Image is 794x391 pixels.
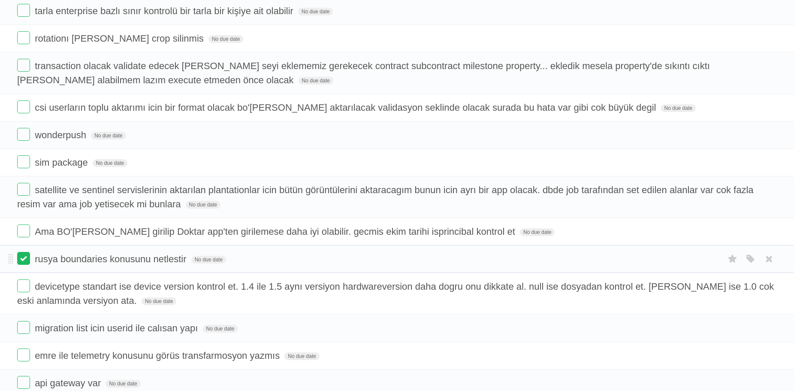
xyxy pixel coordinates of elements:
[298,8,333,15] span: No due date
[203,325,238,333] span: No due date
[17,281,774,306] span: devicetype standart ise device version kontrol et. 1.4 ile 1.5 aynı versiyon hardwareversion daha...
[17,321,30,334] label: Done
[17,128,30,141] label: Done
[17,279,30,292] label: Done
[106,380,140,388] span: No due date
[208,35,243,43] span: No due date
[93,159,127,167] span: No due date
[35,323,200,333] span: migration list icin userid ile calısan yapı
[284,352,319,360] span: No due date
[661,104,696,112] span: No due date
[17,61,710,85] span: transaction olacak validate edecek [PERSON_NAME] seyi eklememiz gerekecek contract subcontract mi...
[35,378,103,388] span: api gateway var
[35,226,517,237] span: Ama BO'[PERSON_NAME] girilip Doktar app'ten girilemese daha iyi olabilir. gecmis ekim tarihi ispr...
[17,224,30,237] label: Done
[17,4,30,17] label: Done
[186,201,220,209] span: No due date
[142,297,176,305] span: No due date
[17,183,30,196] label: Done
[520,228,555,236] span: No due date
[35,33,206,44] span: rotationı [PERSON_NAME] crop silinmis
[35,254,188,264] span: rusya boundaries konusunu netlestir
[191,256,226,264] span: No due date
[91,132,126,139] span: No due date
[17,31,30,44] label: Done
[17,252,30,265] label: Done
[299,77,333,85] span: No due date
[725,252,741,266] label: Star task
[35,130,88,140] span: wonderpush
[17,185,754,209] span: satellite ve sentinel servislerinin aktarılan plantationlar icin bütün görüntülerini aktaracagım ...
[35,350,282,361] span: emre ile telemetry konusunu görüs transfarmosyon yazmıs
[17,349,30,361] label: Done
[35,102,658,113] span: csi userların toplu aktarımı icin bir format olacak bo'[PERSON_NAME] aktarılacak validasyon sekli...
[35,157,90,168] span: sim package
[17,100,30,113] label: Done
[17,59,30,72] label: Done
[17,155,30,168] label: Done
[17,376,30,389] label: Done
[35,6,296,16] span: tarla enterprise bazlı sınır kontrolü bir tarla bir kişiye ait olabilir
